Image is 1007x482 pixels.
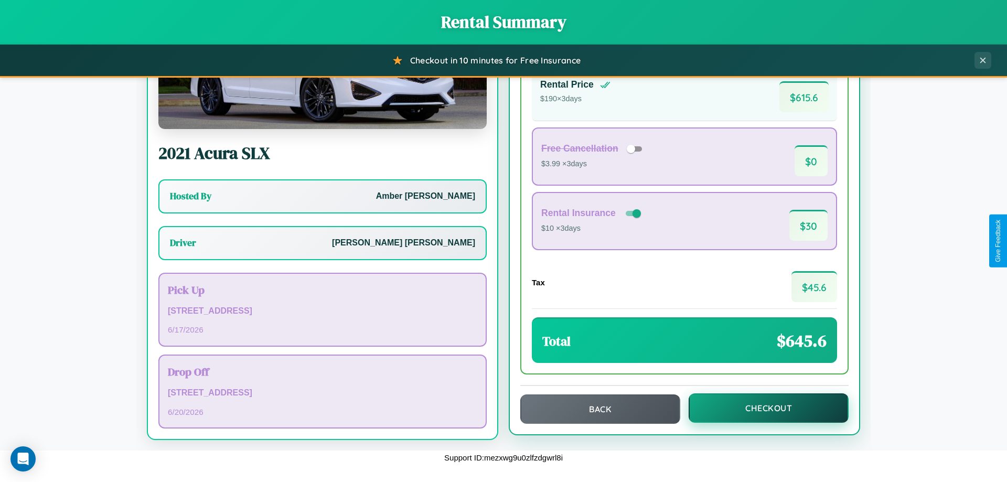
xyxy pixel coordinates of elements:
[170,190,211,202] h3: Hosted By
[795,145,828,176] span: $ 0
[410,55,581,66] span: Checkout in 10 minutes for Free Insurance
[168,405,477,419] p: 6 / 20 / 2026
[689,393,849,423] button: Checkout
[777,329,827,352] span: $ 645.6
[779,81,829,112] span: $ 615.6
[376,189,475,204] p: Amber [PERSON_NAME]
[10,10,997,34] h1: Rental Summary
[541,143,618,154] h4: Free Cancellation
[158,142,487,165] h2: 2021 Acura SLX
[10,446,36,472] div: Open Intercom Messenger
[540,79,594,90] h4: Rental Price
[332,235,475,251] p: [PERSON_NAME] [PERSON_NAME]
[444,451,563,465] p: Support ID: mezxwg9u0zlfzdgwrl8i
[789,210,828,241] span: $ 30
[168,364,477,379] h3: Drop Off
[540,92,610,106] p: $ 190 × 3 days
[541,208,616,219] h4: Rental Insurance
[520,394,680,424] button: Back
[542,333,571,350] h3: Total
[168,385,477,401] p: [STREET_ADDRESS]
[168,323,477,337] p: 6 / 17 / 2026
[168,304,477,319] p: [STREET_ADDRESS]
[541,222,643,235] p: $10 × 3 days
[170,237,196,249] h3: Driver
[541,157,646,171] p: $3.99 × 3 days
[532,278,545,287] h4: Tax
[994,220,1002,262] div: Give Feedback
[168,282,477,297] h3: Pick Up
[791,271,837,302] span: $ 45.6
